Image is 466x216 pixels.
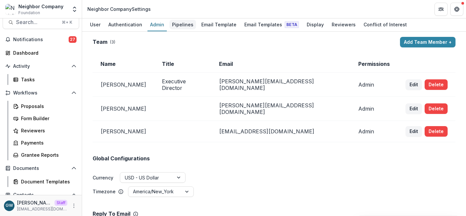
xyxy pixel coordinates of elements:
[21,103,74,110] div: Proposals
[70,202,78,210] button: More
[3,88,79,98] button: Open Workflows
[199,18,239,31] a: Email Template
[285,21,299,28] span: Beta
[87,6,151,13] div: Neighbor Company Settings
[425,126,448,137] button: Delete
[211,97,350,121] td: [PERSON_NAME][EMAIL_ADDRESS][DOMAIN_NAME]
[350,73,398,97] td: Admin
[17,206,67,212] p: [EMAIL_ADDRESS][DOMAIN_NAME]
[60,19,74,26] div: ⌘ + K
[361,18,410,31] a: Conflict of Interest
[3,190,79,200] button: Open Contacts
[147,20,167,29] div: Admin
[11,101,79,112] a: Proposals
[13,37,69,42] span: Notifications
[211,73,350,97] td: [PERSON_NAME][EMAIL_ADDRESS][DOMAIN_NAME]
[16,19,58,25] span: Search...
[329,20,358,29] div: Reviewers
[3,34,79,45] button: Notifications27
[11,149,79,160] a: Grantee Reports
[21,76,74,83] div: Tasks
[169,18,196,31] a: Pipelines
[85,4,153,14] nav: breadcrumb
[93,121,154,142] td: [PERSON_NAME]
[304,18,326,31] a: Display
[211,121,350,142] td: [EMAIL_ADDRESS][DOMAIN_NAME]
[154,73,211,97] td: Executive Director
[329,18,358,31] a: Reviewers
[21,139,74,146] div: Payments
[6,203,13,208] div: Grace Willig
[199,20,239,29] div: Email Template
[11,176,79,187] a: Document Templates
[13,90,69,96] span: Workflows
[93,39,107,45] h2: Team
[350,121,398,142] td: Admin
[87,18,103,31] a: User
[55,200,67,206] p: Staff
[304,20,326,29] div: Display
[169,20,196,29] div: Pipelines
[406,103,422,114] button: Edit
[3,47,79,58] a: Dashboard
[3,163,79,174] button: Open Documents
[70,3,79,16] button: Open entity switcher
[242,20,301,29] div: Email Templates
[18,10,40,16] span: Foundation
[106,18,145,31] a: Authentication
[93,188,116,195] p: Timezone
[93,174,113,181] label: Currency
[87,20,103,29] div: User
[361,20,410,29] div: Conflict of Interest
[13,64,69,69] span: Activity
[21,151,74,158] div: Grantee Reports
[21,115,74,122] div: Form Builder
[106,20,145,29] div: Authentication
[21,178,74,185] div: Document Templates
[3,61,79,71] button: Open Activity
[69,36,77,43] span: 27
[3,16,79,29] button: Search...
[93,97,154,121] td: [PERSON_NAME]
[350,97,398,121] td: Admin
[93,55,154,73] td: Name
[13,192,69,198] span: Contacts
[11,125,79,136] a: Reviewers
[406,126,422,137] button: Edit
[18,3,63,10] div: Neighbor Company
[242,18,301,31] a: Email Templates Beta
[21,127,74,134] div: Reviewers
[93,155,150,162] h2: Global Configurations
[211,55,350,73] td: Email
[110,39,115,45] p: ( 3 )
[11,113,79,124] a: Form Builder
[5,4,16,14] img: Neighbor Company
[434,3,448,16] button: Partners
[93,73,154,97] td: [PERSON_NAME]
[154,55,211,73] td: Title
[350,55,398,73] td: Permissions
[406,79,422,90] button: Edit
[400,37,455,47] button: Add Team Member +
[13,49,74,56] div: Dashboard
[17,199,52,206] p: [PERSON_NAME]
[11,137,79,148] a: Payments
[13,166,69,171] span: Documents
[425,103,448,114] button: Delete
[450,3,463,16] button: Get Help
[147,18,167,31] a: Admin
[425,79,448,90] button: Delete
[11,74,79,85] a: Tasks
